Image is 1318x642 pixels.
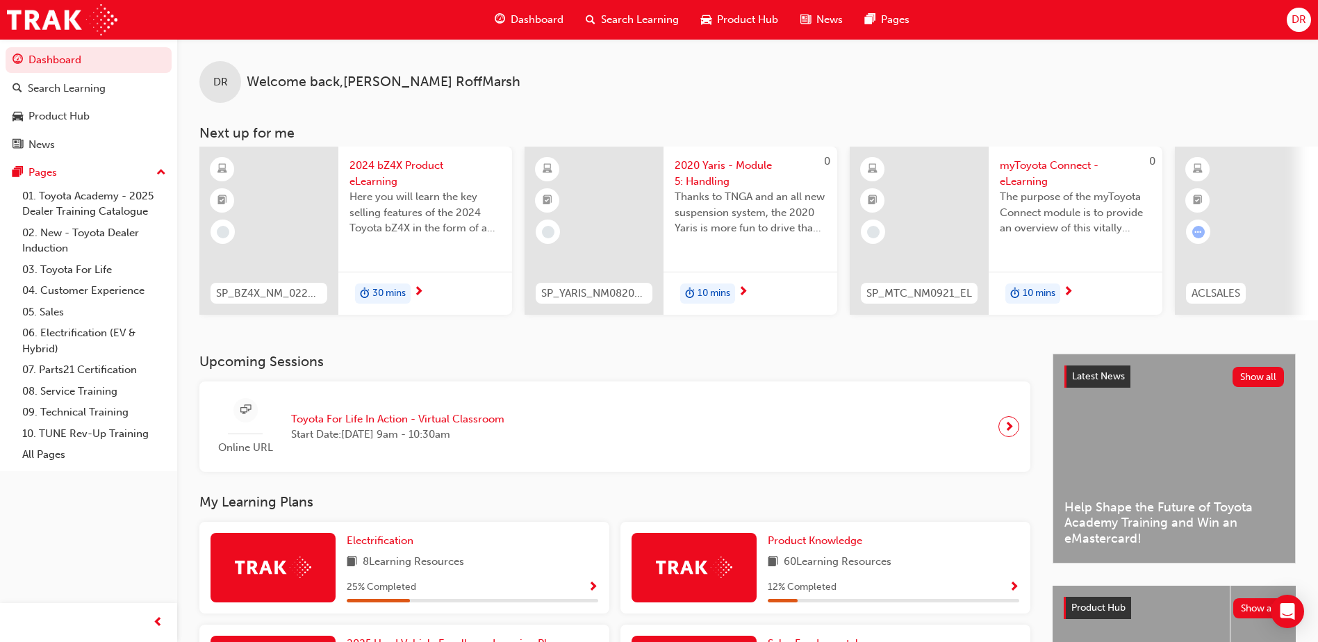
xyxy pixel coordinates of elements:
[543,160,552,179] span: learningResourceType_ELEARNING-icon
[656,557,732,578] img: Trak
[1192,286,1240,302] span: ACLSALES
[717,12,778,28] span: Product Hub
[1009,582,1019,594] span: Show Progress
[1010,285,1020,303] span: duration-icon
[1053,354,1296,563] a: Latest NewsShow allHelp Shape the Future of Toyota Academy Training and Win an eMastercard!
[1072,370,1125,382] span: Latest News
[17,423,172,445] a: 10. TUNE Rev-Up Training
[6,104,172,129] a: Product Hub
[217,160,227,179] span: learningResourceType_ELEARNING-icon
[347,579,416,595] span: 25 % Completed
[363,554,464,571] span: 8 Learning Resources
[675,158,826,189] span: 2020 Yaris - Module 5: Handling
[347,533,419,549] a: Electrification
[1064,500,1284,547] span: Help Shape the Future of Toyota Academy Training and Win an eMastercard!
[6,44,172,160] button: DashboardSearch LearningProduct HubNews
[413,286,424,299] span: next-icon
[217,192,227,210] span: booktick-icon
[6,160,172,186] button: Pages
[240,402,251,419] span: sessionType_ONLINE_URL-icon
[1004,417,1014,436] span: next-icon
[868,192,878,210] span: booktick-icon
[17,302,172,323] a: 05. Sales
[6,47,172,73] a: Dashboard
[588,579,598,596] button: Show Progress
[1071,602,1126,614] span: Product Hub
[543,192,552,210] span: booktick-icon
[349,158,501,189] span: 2024 bZ4X Product eLearning
[1292,12,1306,28] span: DR
[177,125,1318,141] h3: Next up for me
[789,6,854,34] a: news-iconNews
[768,579,837,595] span: 12 % Completed
[211,393,1019,461] a: Online URLToyota For Life In Action - Virtual ClassroomStart Date:[DATE] 9am - 10:30am
[865,11,875,28] span: pages-icon
[199,354,1030,370] h3: Upcoming Sessions
[816,12,843,28] span: News
[216,286,322,302] span: SP_BZ4X_NM_0224_EL01
[1271,595,1304,628] div: Open Intercom Messenger
[738,286,748,299] span: next-icon
[235,557,311,578] img: Trak
[1233,367,1285,387] button: Show all
[1193,160,1203,179] span: learningResourceType_ELEARNING-icon
[542,226,554,238] span: learningRecordVerb_NONE-icon
[199,147,512,315] a: SP_BZ4X_NM_0224_EL012024 bZ4X Product eLearningHere you will learn the key selling features of th...
[1233,598,1285,618] button: Show all
[28,108,90,124] div: Product Hub
[28,137,55,153] div: News
[13,139,23,151] span: news-icon
[211,440,280,456] span: Online URL
[1023,286,1055,302] span: 10 mins
[881,12,909,28] span: Pages
[291,427,504,443] span: Start Date: [DATE] 9am - 10:30am
[13,110,23,123] span: car-icon
[360,285,370,303] span: duration-icon
[1149,155,1155,167] span: 0
[1009,579,1019,596] button: Show Progress
[484,6,575,34] a: guage-iconDashboard
[1000,189,1151,236] span: The purpose of the myToyota Connect module is to provide an overview of this vitally important ne...
[17,444,172,466] a: All Pages
[7,4,117,35] img: Trak
[347,534,413,547] span: Electrification
[28,81,106,97] div: Search Learning
[541,286,647,302] span: SP_YARIS_NM0820_EL_05
[6,76,172,101] a: Search Learning
[698,286,730,302] span: 10 mins
[768,554,778,571] span: book-icon
[349,189,501,236] span: Here you will learn the key selling features of the 2024 Toyota bZ4X in the form of a virtual 6-p...
[867,226,880,238] span: learningRecordVerb_NONE-icon
[17,259,172,281] a: 03. Toyota For Life
[866,286,972,302] span: SP_MTC_NM0921_EL
[13,83,22,95] span: search-icon
[17,402,172,423] a: 09. Technical Training
[1063,286,1073,299] span: next-icon
[6,132,172,158] a: News
[1287,8,1311,32] button: DR
[199,494,1030,510] h3: My Learning Plans
[1000,158,1151,189] span: myToyota Connect - eLearning
[525,147,837,315] a: 0SP_YARIS_NM0820_EL_052020 Yaris - Module 5: HandlingThanks to TNGA and an all new suspension sys...
[1064,597,1285,619] a: Product HubShow all
[17,381,172,402] a: 08. Service Training
[28,165,57,181] div: Pages
[13,167,23,179] span: pages-icon
[854,6,921,34] a: pages-iconPages
[1064,365,1284,388] a: Latest NewsShow all
[495,11,505,28] span: guage-icon
[347,554,357,571] span: book-icon
[868,160,878,179] span: learningResourceType_ELEARNING-icon
[17,322,172,359] a: 06. Electrification (EV & Hybrid)
[1192,226,1205,238] span: learningRecordVerb_ATTEMPT-icon
[588,582,598,594] span: Show Progress
[156,164,166,182] span: up-icon
[213,74,228,90] span: DR
[850,147,1162,315] a: 0SP_MTC_NM0921_ELmyToyota Connect - eLearningThe purpose of the myToyota Connect module is to pro...
[17,186,172,222] a: 01. Toyota Academy - 2025 Dealer Training Catalogue
[586,11,595,28] span: search-icon
[153,614,163,632] span: prev-icon
[372,286,406,302] span: 30 mins
[784,554,891,571] span: 60 Learning Resources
